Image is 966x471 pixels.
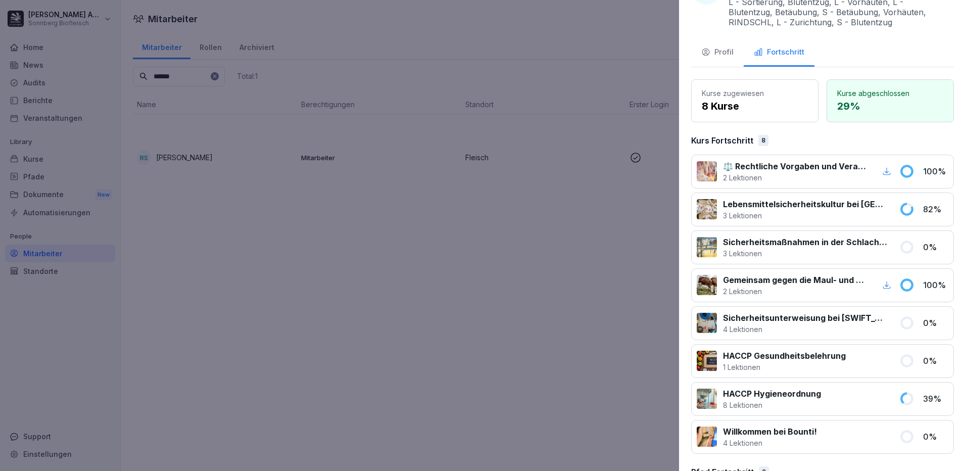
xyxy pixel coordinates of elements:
p: 0 % [923,241,948,253]
p: ⚖️ Rechtliche Vorgaben und Verantwortung bei der Schlachtung [723,160,868,172]
p: Sicherheitsunterweisung bei [SWIFT_CODE] [723,312,887,324]
button: Profil [691,39,744,67]
p: 8 Kurse [702,99,808,114]
p: 1 Lektionen [723,362,846,372]
p: 0 % [923,317,948,329]
p: 100 % [923,165,948,177]
p: Gemeinsam gegen die Maul- und Klauenseuche (MKS) [723,274,868,286]
p: 2 Lektionen [723,172,868,183]
p: 4 Lektionen [723,324,887,335]
p: HACCP Gesundheitsbelehrung [723,350,846,362]
p: 4 Lektionen [723,438,817,448]
p: HACCP Hygieneordnung [723,388,821,400]
p: Lebensmittelsicherheitskultur bei [GEOGRAPHIC_DATA] [723,198,887,210]
div: Fortschritt [754,46,804,58]
p: 100 % [923,279,948,291]
p: Kurse abgeschlossen [837,88,943,99]
p: Willkommen bei Bounti! [723,426,817,438]
p: 8 Lektionen [723,400,821,410]
p: 3 Lektionen [723,210,887,221]
p: 2 Lektionen [723,286,868,297]
p: Kurs Fortschritt [691,134,753,147]
div: Profil [701,46,734,58]
p: 0 % [923,431,948,443]
button: Fortschritt [744,39,814,67]
p: 39 % [923,393,948,405]
p: 3 Lektionen [723,248,887,259]
div: 8 [758,135,768,146]
p: Sicherheitsmaßnahmen in der Schlachtung und Zerlegung [723,236,887,248]
p: 29 % [837,99,943,114]
p: Kurse zugewiesen [702,88,808,99]
p: 82 % [923,203,948,215]
p: 0 % [923,355,948,367]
